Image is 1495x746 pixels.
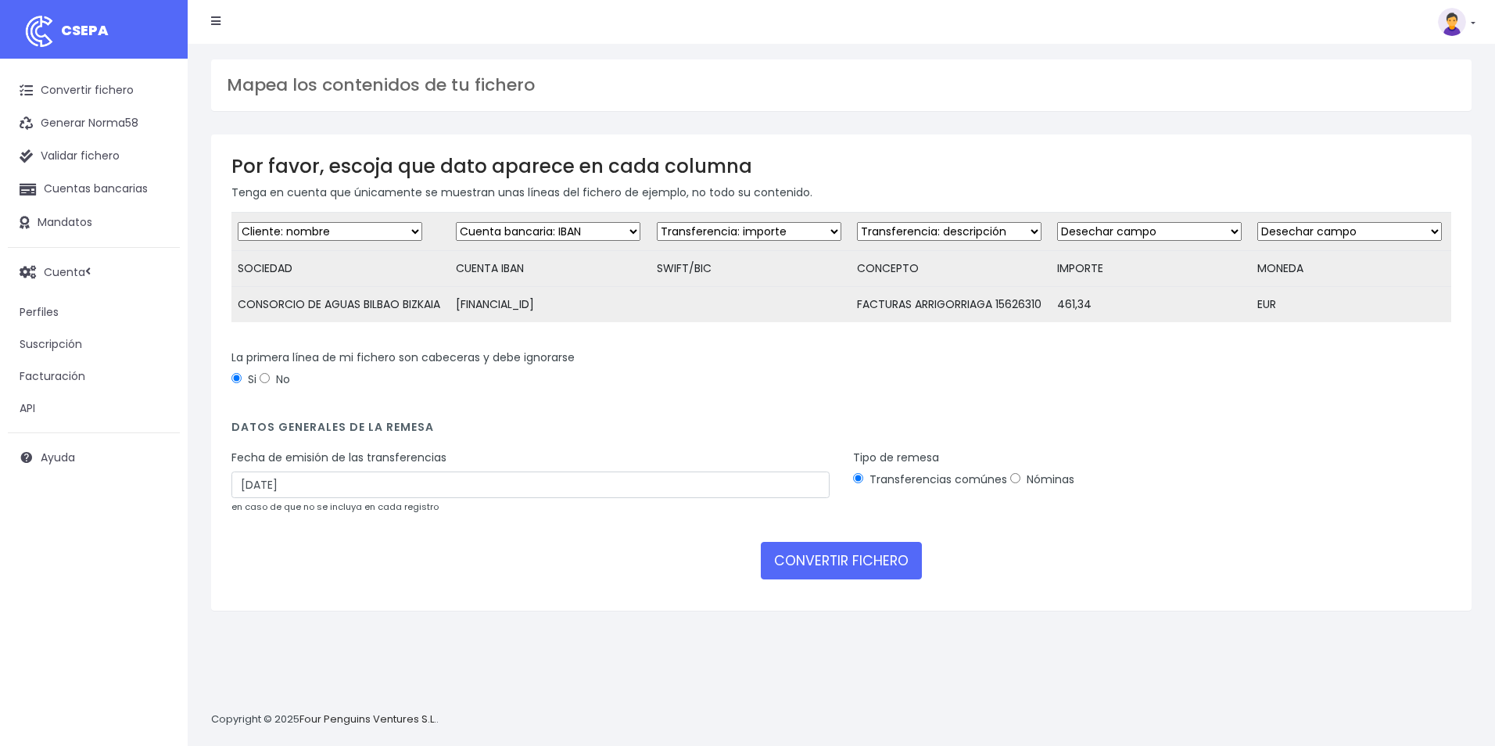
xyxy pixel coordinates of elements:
[299,712,436,726] a: Four Penguins Ventures S.L.
[231,287,450,323] td: CONSORCIO DE AGUAS BILBAO BIZKAIA
[20,12,59,51] img: logo
[61,20,109,40] span: CSEPA
[651,251,851,287] td: SWIFT/BIC
[8,140,180,173] a: Validar fichero
[1051,251,1251,287] td: IMPORTE
[231,450,446,466] label: Fecha de emisión de las transferencias
[1251,251,1451,287] td: MONEDA
[231,155,1451,178] h3: Por favor, escoja que dato aparece en cada columna
[231,500,439,513] small: en caso de que no se incluya en cada registro
[450,251,650,287] td: CUENTA IBAN
[8,173,180,206] a: Cuentas bancarias
[8,360,180,393] a: Facturación
[231,373,242,383] input: Si
[231,350,575,366] label: La primera línea de mi fichero son cabeceras y debe ignorarse
[227,75,1456,95] h3: Mapea los contenidos de tu fichero
[8,256,180,289] a: Cuenta
[8,74,180,107] a: Convertir fichero
[8,441,180,474] a: Ayuda
[1438,8,1466,36] img: profile
[44,264,85,279] span: Cuenta
[41,450,75,465] span: Ayuda
[260,371,290,388] label: No
[1010,473,1020,483] input: Nóminas
[8,206,180,239] a: Mandatos
[231,251,450,287] td: SOCIEDAD
[853,473,863,483] input: Transferencias comúnes
[231,184,1451,201] p: Tenga en cuenta que únicamente se muestran unas líneas del fichero de ejemplo, no todo su contenido.
[211,712,439,728] p: Copyright © 2025 .
[8,393,180,425] a: API
[231,371,256,388] label: Si
[853,450,939,466] label: Tipo de remesa
[761,542,922,579] button: CONVERTIR FICHERO
[1051,287,1251,323] td: 461,34
[450,287,650,323] td: [FINANCIAL_ID]
[8,107,180,140] a: Generar Norma58
[1251,287,1451,323] td: EUR
[260,373,270,383] input: No
[1010,472,1074,488] label: Nóminas
[851,251,1051,287] td: CONCEPTO
[8,296,180,328] a: Perfiles
[851,287,1051,323] td: FACTURAS ARRIGORRIAGA 15626310
[231,421,1451,442] h4: Datos generales de la remesa
[853,472,1007,488] label: Transferencias comúnes
[8,328,180,360] a: Suscripción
